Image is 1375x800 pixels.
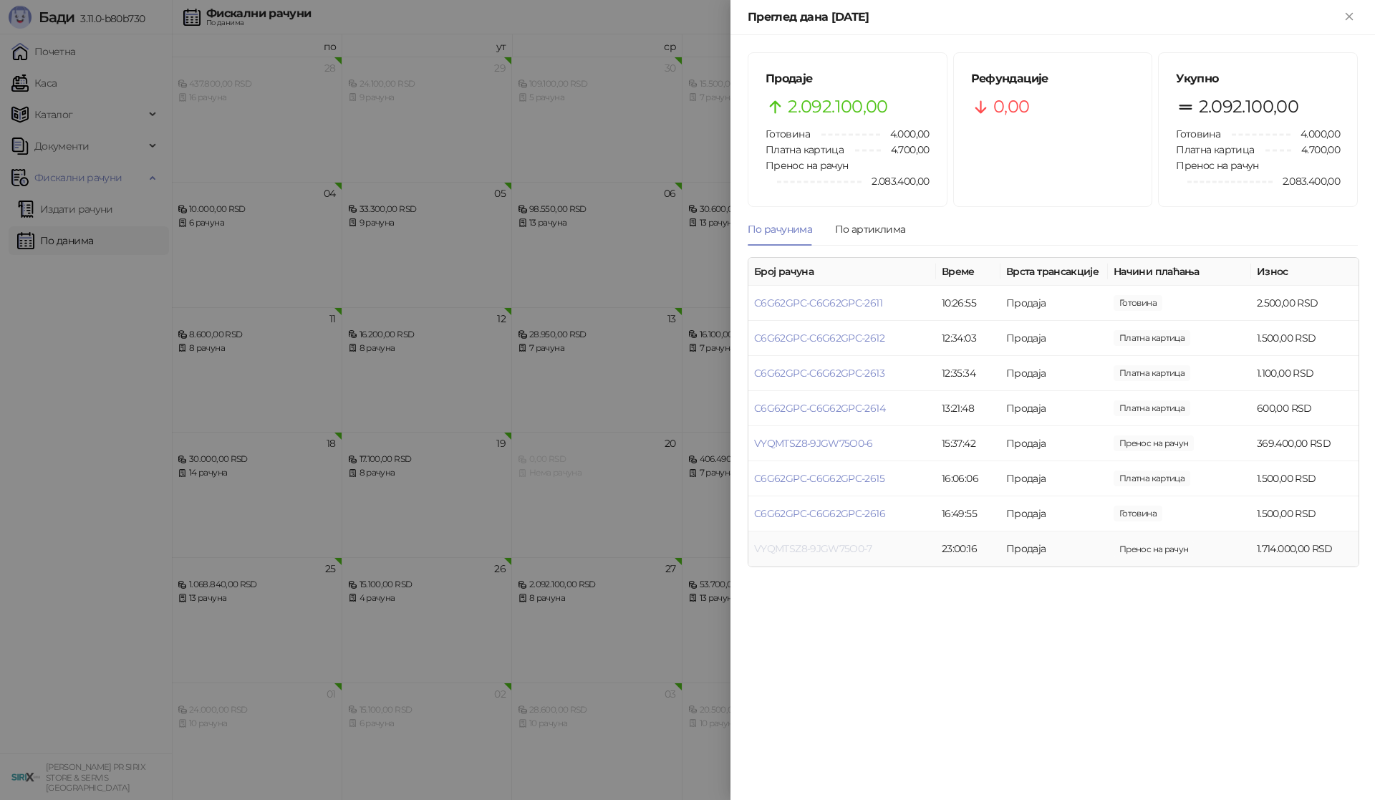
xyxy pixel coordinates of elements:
div: По рачунима [748,221,812,237]
td: 1.100,00 RSD [1251,356,1359,391]
div: По артиклима [835,221,905,237]
span: Платна картица [766,143,844,156]
td: 1.500,00 RSD [1251,496,1359,531]
a: C6G62GPC-C6G62GPC-2614 [754,402,885,415]
td: Продаја [1000,496,1108,531]
td: 23:00:16 [936,531,1000,567]
th: Време [936,258,1000,286]
td: 16:49:55 [936,496,1000,531]
th: Износ [1251,258,1359,286]
a: C6G62GPC-C6G62GPC-2616 [754,507,885,520]
span: 2.092.100,00 [788,93,887,120]
span: 369.400,00 [1114,435,1194,451]
td: 1.714.000,00 RSD [1251,531,1359,567]
td: 600,00 RSD [1251,391,1359,426]
h5: Продаје [766,70,930,87]
td: 2.500,00 RSD [1251,286,1359,321]
span: Готовина [766,127,810,140]
td: 13:21:48 [936,391,1000,426]
div: Преглед дана [DATE] [748,9,1341,26]
td: 369.400,00 RSD [1251,426,1359,461]
td: 16:06:06 [936,461,1000,496]
span: 2.083.400,00 [862,173,929,189]
td: Продаја [1000,321,1108,356]
td: Продаја [1000,531,1108,567]
span: Готовина [1176,127,1220,140]
td: Продаја [1000,391,1108,426]
span: 0,00 [993,93,1029,120]
span: 4.000,00 [880,126,930,142]
td: Продаја [1000,426,1108,461]
h5: Рефундације [971,70,1135,87]
span: 1.500,00 [1114,330,1190,346]
td: 10:26:55 [936,286,1000,321]
th: Начини плаћања [1108,258,1251,286]
span: 600,00 [1114,400,1190,416]
td: 12:35:34 [936,356,1000,391]
span: Пренос на рачун [766,159,848,172]
span: 1.500,00 [1114,471,1190,486]
span: 2.083.400,00 [1273,173,1340,189]
span: 2.500,00 [1114,295,1162,311]
span: 1.500,00 [1114,506,1162,521]
th: Број рачуна [748,258,936,286]
a: VYQMTSZ8-9JGW75O0-6 [754,437,873,450]
td: 1.500,00 RSD [1251,321,1359,356]
span: 2.092.100,00 [1199,93,1298,120]
td: 1.500,00 RSD [1251,461,1359,496]
button: Close [1341,9,1358,26]
td: 12:34:03 [936,321,1000,356]
a: C6G62GPC-C6G62GPC-2613 [754,367,884,380]
td: Продаја [1000,461,1108,496]
th: Врста трансакције [1000,258,1108,286]
span: 4.700,00 [881,142,930,158]
a: C6G62GPC-C6G62GPC-2611 [754,297,882,309]
span: 1.714.000,00 [1114,541,1194,557]
td: Продаја [1000,356,1108,391]
span: Платна картица [1176,143,1254,156]
a: C6G62GPC-C6G62GPC-2612 [754,332,884,344]
h5: Укупно [1176,70,1340,87]
td: Продаја [1000,286,1108,321]
span: 4.700,00 [1291,142,1340,158]
td: 15:37:42 [936,426,1000,461]
a: VYQMTSZ8-9JGW75O0-7 [754,542,872,555]
span: Пренос на рачун [1176,159,1258,172]
a: C6G62GPC-C6G62GPC-2615 [754,472,884,485]
span: 1.100,00 [1114,365,1190,381]
span: 4.000,00 [1290,126,1340,142]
